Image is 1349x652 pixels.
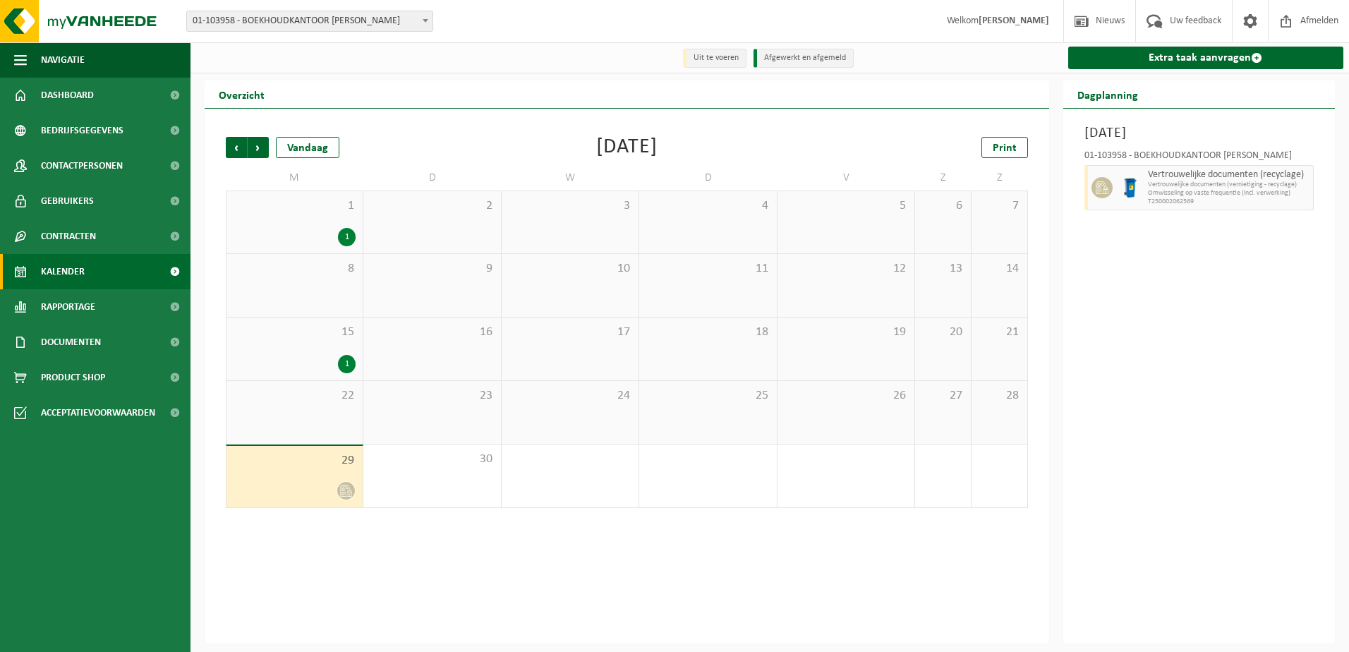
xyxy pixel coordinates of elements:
span: Rapportage [41,289,95,325]
span: 01-103958 - BOEKHOUDKANTOOR DESMET HENDRIK - IZEGEM [186,11,433,32]
span: 5 [785,198,907,214]
span: Volgende [248,137,269,158]
div: Vandaag [276,137,339,158]
span: 23 [370,388,493,404]
a: Print [981,137,1028,158]
span: Acceptatievoorwaarden [41,395,155,430]
span: Gebruikers [41,183,94,219]
div: 1 [338,355,356,373]
span: T250002062569 [1148,198,1310,206]
span: 3 [509,198,631,214]
span: 14 [979,261,1020,277]
span: 30 [370,452,493,467]
span: 27 [922,388,964,404]
span: 19 [785,325,907,340]
strong: [PERSON_NAME] [979,16,1049,26]
span: 16 [370,325,493,340]
span: 8 [234,261,356,277]
h2: Overzicht [205,80,279,108]
span: 20 [922,325,964,340]
span: 6 [922,198,964,214]
span: 24 [509,388,631,404]
div: 1 [338,228,356,246]
span: 13 [922,261,964,277]
td: M [226,165,363,191]
span: Vorige [226,137,247,158]
td: D [363,165,501,191]
span: Bedrijfsgegevens [41,113,123,148]
td: V [778,165,915,191]
span: 2 [370,198,493,214]
span: 29 [234,453,356,469]
span: 9 [370,261,493,277]
span: 22 [234,388,356,404]
span: Contactpersonen [41,148,123,183]
span: Print [993,143,1017,154]
span: 25 [646,388,769,404]
span: 12 [785,261,907,277]
div: 01-103958 - BOEKHOUDKANTOOR [PERSON_NAME] [1084,151,1314,165]
span: 10 [509,261,631,277]
span: 11 [646,261,769,277]
span: 28 [979,388,1020,404]
div: [DATE] [596,137,658,158]
span: Documenten [41,325,101,360]
span: Omwisseling op vaste frequentie (incl. verwerking) [1148,189,1310,198]
td: D [639,165,777,191]
span: Vertrouwelijke documenten (recyclage) [1148,169,1310,181]
span: Product Shop [41,360,105,395]
span: 26 [785,388,907,404]
td: Z [915,165,972,191]
span: Contracten [41,219,96,254]
span: Vertrouwelijke documenten (vernietiging - recyclage) [1148,181,1310,189]
td: W [502,165,639,191]
li: Afgewerkt en afgemeld [754,49,854,68]
span: 4 [646,198,769,214]
span: Kalender [41,254,85,289]
span: 15 [234,325,356,340]
span: 01-103958 - BOEKHOUDKANTOOR DESMET HENDRIK - IZEGEM [187,11,432,31]
h2: Dagplanning [1063,80,1152,108]
span: 18 [646,325,769,340]
a: Extra taak aanvragen [1068,47,1344,69]
span: 1 [234,198,356,214]
td: Z [972,165,1028,191]
li: Uit te voeren [683,49,746,68]
span: Navigatie [41,42,85,78]
span: Dashboard [41,78,94,113]
span: 17 [509,325,631,340]
h3: [DATE] [1084,123,1314,144]
span: 21 [979,325,1020,340]
img: WB-0240-HPE-BE-09 [1120,177,1141,198]
span: 7 [979,198,1020,214]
